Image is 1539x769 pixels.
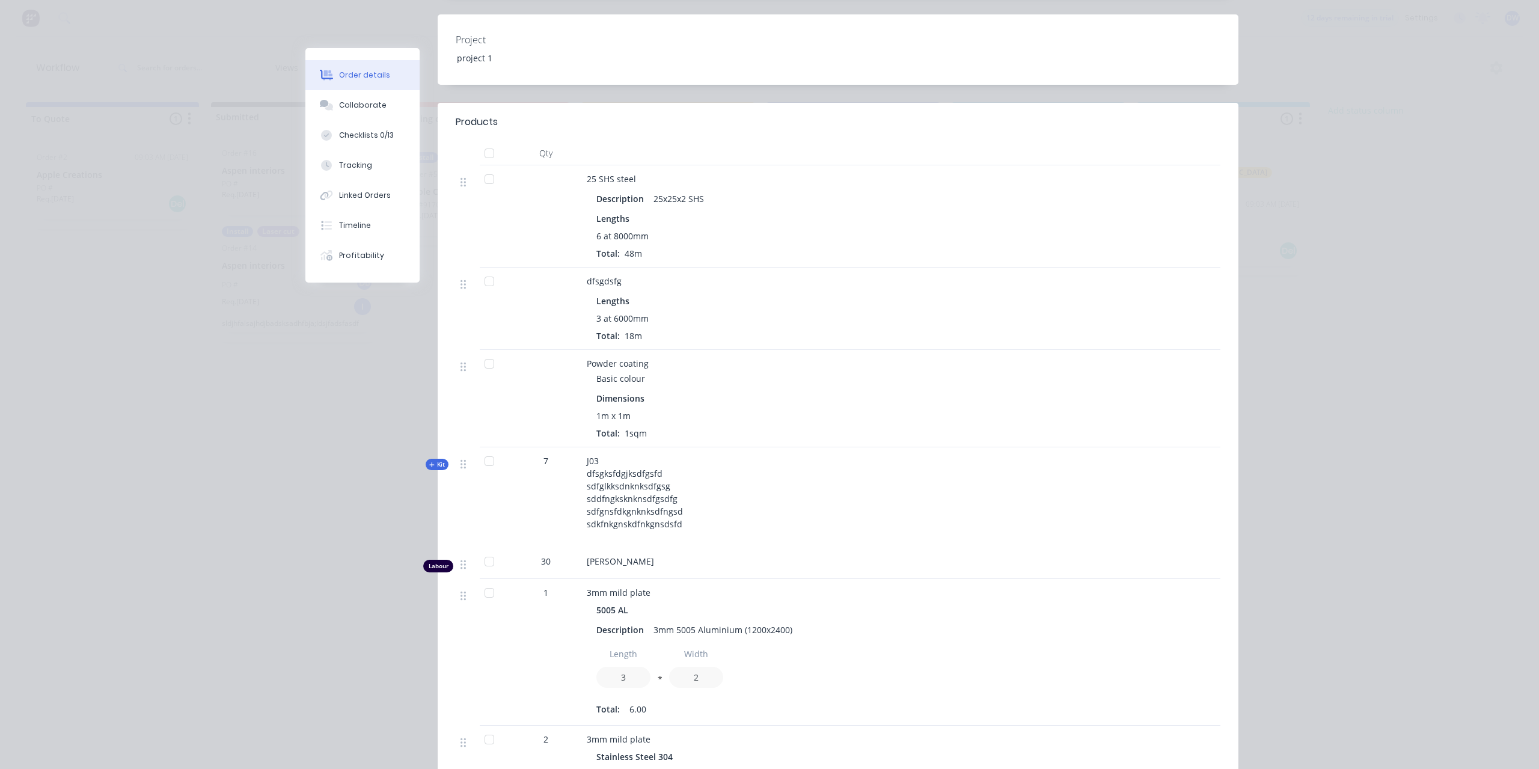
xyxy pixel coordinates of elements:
[305,180,420,210] button: Linked Orders
[339,130,394,141] div: Checklists 0/13
[339,100,387,111] div: Collaborate
[339,190,391,201] div: Linked Orders
[541,555,551,568] span: 30
[669,667,723,688] input: Value
[596,248,620,259] span: Total:
[587,173,636,185] span: 25 SHS steel
[447,49,598,67] div: project 1
[339,220,371,231] div: Timeline
[305,90,420,120] button: Collaborate
[305,210,420,241] button: Timeline
[596,748,678,765] div: Stainless Steel 304
[596,212,629,225] span: Lengths
[596,427,620,439] span: Total:
[543,733,548,746] span: 2
[305,60,420,90] button: Order details
[587,556,654,567] span: [PERSON_NAME]
[620,427,652,439] span: 1sqm
[596,373,645,384] span: Basic colour
[510,141,582,165] div: Qty
[587,275,622,287] span: dfsgdsfg
[423,560,453,572] div: Labour
[596,330,620,342] span: Total:
[305,150,420,180] button: Tracking
[596,295,629,307] span: Lengths
[543,455,548,467] span: 7
[543,586,548,599] span: 1
[596,643,650,664] input: Label
[596,312,649,325] span: 3 at 6000mm
[339,70,390,81] div: Order details
[339,160,372,171] div: Tracking
[426,459,448,470] div: Kit
[587,455,683,530] span: J03 dfsgksfdgjksdfgsfd sdfglkksdnknksdfgsg sddfngksknknsdfgsdfg sdfgnsfdkgnknksdfngsd sdkfnkgnskd...
[596,392,644,405] span: Dimensions
[587,358,649,369] span: Powder coating
[596,601,633,619] div: 5005 AL
[596,230,649,242] span: 6 at 8000mm
[596,703,620,715] span: Total:
[456,32,606,47] label: Project
[649,621,797,639] div: 3mm 5005 Aluminium (1200x2400)
[587,734,650,745] span: 3mm mild plate
[596,190,649,207] div: Description
[596,667,650,688] input: Value
[629,703,646,715] span: 6.00
[596,621,649,639] div: Description
[429,460,445,469] span: Kit
[305,241,420,271] button: Profitability
[649,190,709,207] div: 25x25x2 SHS
[587,587,650,598] span: 3mm mild plate
[456,115,498,129] div: Products
[339,250,384,261] div: Profitability
[596,409,631,422] span: 1m x 1m
[620,248,647,259] span: 48m
[620,330,647,342] span: 18m
[305,120,420,150] button: Checklists 0/13
[669,643,723,664] input: Label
